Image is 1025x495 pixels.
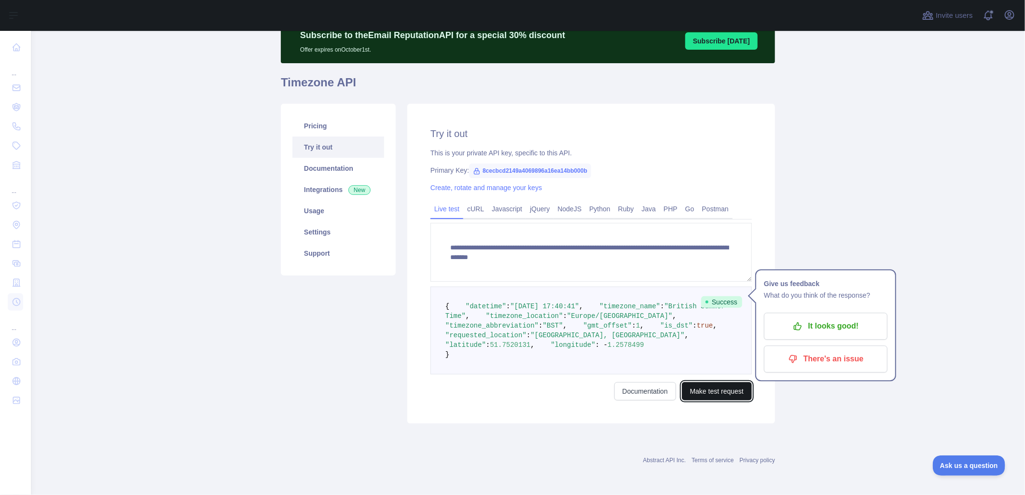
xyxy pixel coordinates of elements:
span: true [697,322,713,330]
span: , [530,341,534,349]
a: NodeJS [554,201,585,217]
a: Abstract API Inc. [643,457,686,464]
span: , [685,331,689,339]
button: There's an issue [764,345,887,372]
span: : [693,322,697,330]
span: { [445,302,449,310]
span: : [632,322,636,330]
a: Ruby [614,201,638,217]
span: : [539,322,542,330]
span: New [348,185,371,195]
span: "longitude" [551,341,595,349]
p: Subscribe to the Email Reputation API for a special 30 % discount [300,28,565,42]
button: It looks good! [764,313,887,340]
span: Invite users [936,10,973,21]
span: "datetime" [466,302,506,310]
span: : - [596,341,608,349]
div: This is your private API key, specific to this API. [430,148,752,158]
span: 1 [636,322,640,330]
a: Usage [292,200,384,221]
span: "Europe/[GEOGRAPHIC_DATA]" [567,312,672,320]
button: Invite users [920,8,975,23]
div: ... [8,58,23,77]
div: ... [8,176,23,195]
span: "latitude" [445,341,486,349]
button: Make test request [682,382,752,400]
h1: Give us feedback [764,278,887,289]
span: , [640,322,644,330]
div: Primary Key: [430,165,752,175]
p: What do you think of the response? [764,289,887,301]
span: , [563,322,567,330]
a: jQuery [526,201,554,217]
span: "gmt_offset" [583,322,632,330]
span: "is_dst" [660,322,693,330]
p: It looks good! [771,318,880,334]
button: Subscribe [DATE] [685,32,758,50]
a: Create, rotate and manage your keys [430,184,542,192]
span: "[DATE] 17:40:41" [510,302,579,310]
span: "timezone_location" [486,312,563,320]
span: "requested_location" [445,331,526,339]
a: Integrations New [292,179,384,200]
span: Success [701,296,742,308]
a: Pricing [292,115,384,137]
a: Python [585,201,614,217]
span: : [486,341,490,349]
a: Try it out [292,137,384,158]
span: "timezone_abbreviation" [445,322,539,330]
span: : [506,302,510,310]
span: "timezone_name" [599,302,660,310]
span: , [673,312,677,320]
span: 8cecbcd2149a4069896a16ea14bb000b [469,164,591,178]
span: , [579,302,583,310]
span: 51.7520131 [490,341,530,349]
span: , [713,322,717,330]
a: Documentation [292,158,384,179]
span: : [526,331,530,339]
div: ... [8,313,23,332]
a: Privacy policy [740,457,775,464]
span: : [660,302,664,310]
p: Offer expires on October 1st. [300,42,565,54]
span: , [466,312,470,320]
a: PHP [660,201,681,217]
iframe: Toggle Customer Support [933,455,1006,476]
a: Postman [698,201,733,217]
h1: Timezone API [281,75,775,98]
p: There's an issue [771,351,880,367]
span: 1.2578499 [608,341,644,349]
a: Java [638,201,660,217]
a: Support [292,243,384,264]
a: Terms of service [692,457,734,464]
a: Go [681,201,698,217]
a: cURL [463,201,488,217]
a: Documentation [614,382,676,400]
a: Javascript [488,201,526,217]
h2: Try it out [430,127,752,140]
span: "[GEOGRAPHIC_DATA], [GEOGRAPHIC_DATA]" [530,331,684,339]
span: } [445,351,449,358]
a: Live test [430,201,463,217]
span: "BST" [543,322,563,330]
span: : [563,312,567,320]
a: Settings [292,221,384,243]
